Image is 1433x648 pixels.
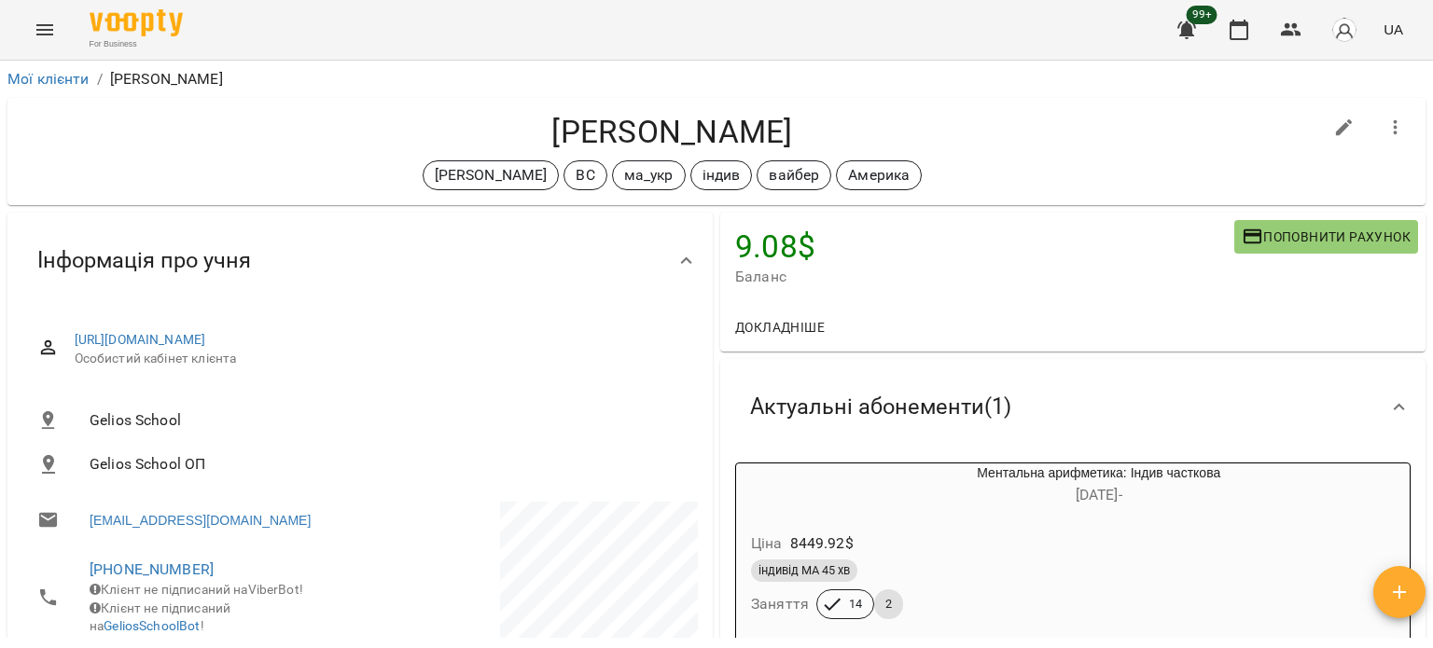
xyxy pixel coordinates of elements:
[90,9,183,36] img: Voopty Logo
[703,164,741,186] p: індив
[90,38,183,50] span: For Business
[751,562,857,579] span: індивід МА 45 хв
[7,68,1426,90] nav: breadcrumb
[751,531,783,557] h6: Ціна
[435,164,548,186] p: [PERSON_NAME]
[90,453,683,476] span: Gelios School ОП
[104,618,200,633] a: GeliosSchoolBot
[838,596,873,613] span: 14
[720,359,1426,455] div: Актуальні абонементи(1)
[736,463,1372,641] button: Ментальна арифметика: Індив часткова[DATE]- Ціна8449.92$індивід МА 45 хвЗаняття142
[90,409,683,432] span: Gelios School
[735,266,1234,288] span: Баланс
[1242,226,1411,248] span: Поповнити рахунок
[7,70,90,88] a: Мої клієнти
[836,160,922,190] div: Америка
[563,160,606,190] div: ВС
[90,600,230,634] span: Клієнт не підписаний на !
[757,160,831,190] div: вайбер
[423,160,560,190] div: [PERSON_NAME]
[110,68,223,90] p: [PERSON_NAME]
[690,160,753,190] div: індив
[22,7,67,52] button: Menu
[735,316,825,338] span: Докладніше
[1376,12,1411,47] button: UA
[1234,220,1418,254] button: Поповнити рахунок
[624,164,674,186] p: ма_укр
[874,596,903,613] span: 2
[7,213,713,309] div: Інформація про учня
[1384,20,1403,39] span: UA
[728,310,832,344] button: Докладніше
[751,591,809,617] h6: Заняття
[37,246,251,275] span: Інформація про учня
[612,160,686,190] div: ма_укр
[97,68,103,90] li: /
[75,332,206,347] a: [URL][DOMAIN_NAME]
[826,463,1372,508] div: Ментальна арифметика: Індив часткова
[90,560,214,578] a: [PHONE_NUMBER]
[735,227,1234,266] h4: 9.08 $
[790,532,854,555] p: 8449.92 $
[1076,486,1122,503] span: [DATE] -
[1331,17,1357,43] img: avatar_s.png
[90,582,303,597] span: Клієнт не підписаний на ViberBot!
[769,164,819,186] p: вайбер
[22,113,1322,151] h4: [PERSON_NAME]
[576,164,594,186] p: ВС
[90,511,311,530] a: [EMAIL_ADDRESS][DOMAIN_NAME]
[1187,6,1217,24] span: 99+
[75,350,683,368] span: Особистий кабінет клієнта
[736,463,826,508] div: Ментальна арифметика: Індив часткова
[848,164,910,186] p: Америка
[750,393,1011,421] span: Актуальні абонементи ( 1 )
